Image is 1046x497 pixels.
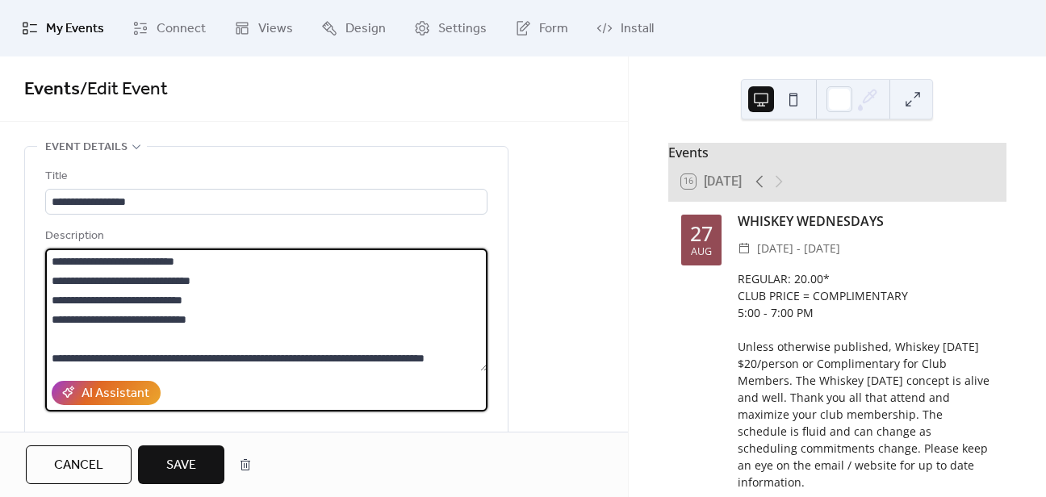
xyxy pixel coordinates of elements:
[166,456,196,475] span: Save
[45,138,128,157] span: Event details
[10,6,116,50] a: My Events
[54,456,103,475] span: Cancel
[345,19,386,39] span: Design
[52,381,161,405] button: AI Assistant
[503,6,580,50] a: Form
[738,239,751,258] div: ​
[690,223,713,244] div: 27
[668,143,1006,162] div: Events
[258,19,293,39] span: Views
[222,6,305,50] a: Views
[138,445,224,484] button: Save
[757,239,840,258] span: [DATE] - [DATE]
[584,6,666,50] a: Install
[157,19,206,39] span: Connect
[120,6,218,50] a: Connect
[80,72,168,107] span: / Edit Event
[45,227,484,246] div: Description
[24,72,80,107] a: Events
[691,247,712,257] div: Aug
[45,431,484,450] div: Location
[45,167,484,186] div: Title
[738,211,994,231] div: WHISKEY WEDNESDAYS
[46,19,104,39] span: My Events
[26,445,132,484] button: Cancel
[402,6,499,50] a: Settings
[621,19,654,39] span: Install
[309,6,398,50] a: Design
[438,19,487,39] span: Settings
[539,19,568,39] span: Form
[82,384,149,403] div: AI Assistant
